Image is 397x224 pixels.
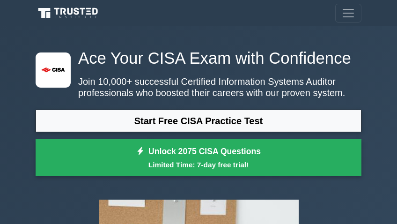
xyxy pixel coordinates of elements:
[36,110,361,132] a: Start Free CISA Practice Test
[36,76,361,98] p: Join 10,000+ successful Certified Information Systems Auditor professionals who boosted their car...
[47,159,350,170] small: Limited Time: 7-day free trial!
[335,4,361,22] button: Toggle navigation
[36,139,361,177] a: Unlock 2075 CISA QuestionsLimited Time: 7-day free trial!
[36,49,361,68] h1: Ace Your CISA Exam with Confidence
